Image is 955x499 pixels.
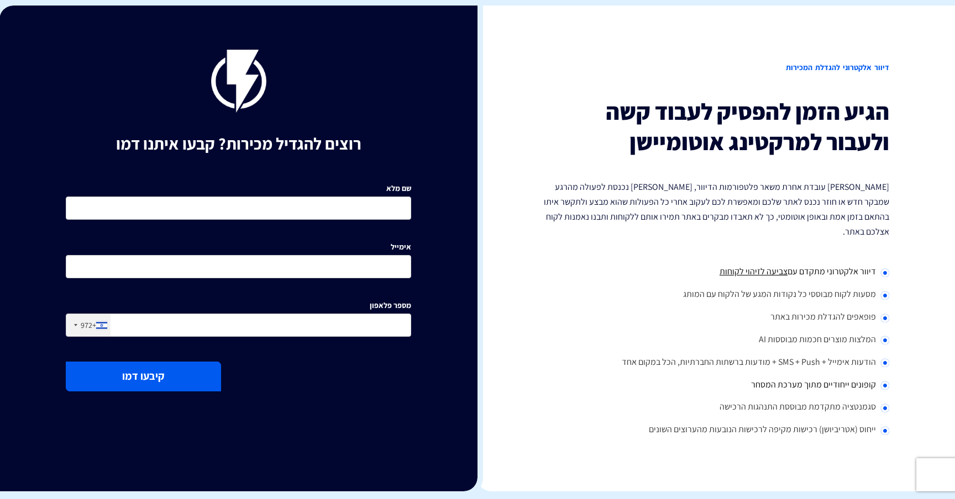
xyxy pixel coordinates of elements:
[720,266,788,277] span: צביעה לזיהוי לקוחות
[788,266,876,277] span: דיוור אלקטרוני מתקדם עם
[66,314,111,336] div: Israel (‫ישראל‬‎): +972
[751,379,876,390] span: קופונים ייחודיים מתוך מערכת המסחר
[544,352,889,374] li: הודעות אימייל + SMS + Push + מודעות ברשתות החברתיות, הכל במקום אחד
[211,50,266,113] img: flashy-black.png
[370,300,411,311] label: מספר פלאפון
[66,362,221,391] button: קיבעו דמו
[81,320,96,331] div: +972
[544,50,889,86] h2: דיוור אלקטרוני להגדלת המכירות
[66,135,411,153] h1: רוצים להגדיל מכירות? קבעו איתנו דמו
[544,179,889,240] p: [PERSON_NAME] עובדת אחרת משאר פלטפורמות הדיוור, [PERSON_NAME] נכנסת לפעולה מהרגע שמבקר חדש או חוז...
[544,306,889,329] li: פופאפים להגדלת מכירות באתר
[544,284,889,306] li: מסעות לקוח מבוססי כל נקודות המגע של הלקוח עם המותג
[386,183,411,194] label: שם מלא
[544,396,889,419] li: סגמנטציה מתקדמת מבוססת התנהגות הרכישה
[544,329,889,352] li: המלצות מוצרים חכמות מבוססות AI
[544,97,889,157] h3: הגיע הזמן להפסיק לעבוד קשה ולעבור למרקטינג אוטומיישן
[544,419,889,442] li: ייחוס (אטריביושן) רכישות מקיפה לרכישות הנובעות מהערוצים השונים
[391,241,411,252] label: אימייל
